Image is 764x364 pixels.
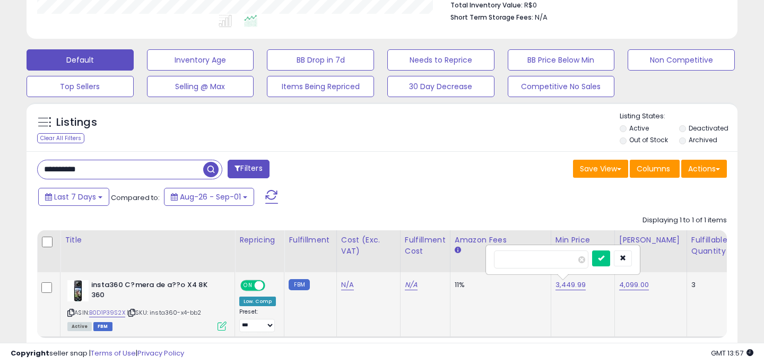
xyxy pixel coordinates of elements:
[689,124,728,133] label: Deactivated
[127,308,202,317] span: | SKU: insta360-x4-bb2
[508,76,615,97] button: Competitive No Sales
[341,280,354,290] a: N/A
[711,348,753,358] span: 2025-09-9 13:57 GMT
[289,235,332,246] div: Fulfillment
[691,235,728,257] div: Fulfillable Quantity
[629,135,668,144] label: Out of Stock
[11,349,184,359] div: seller snap | |
[241,281,255,290] span: ON
[689,135,717,144] label: Archived
[289,279,309,290] small: FBM
[93,322,112,331] span: FBM
[450,1,523,10] b: Total Inventory Value:
[691,280,724,290] div: 3
[239,308,276,332] div: Preset:
[228,160,269,178] button: Filters
[164,188,254,206] button: Aug-26 - Sep-01
[405,280,418,290] a: N/A
[630,160,680,178] button: Columns
[137,348,184,358] a: Privacy Policy
[405,235,446,257] div: Fulfillment Cost
[620,111,738,122] p: Listing States:
[267,49,374,71] button: BB Drop in 7d
[67,280,89,301] img: 41P-jA0avuL._SL40_.jpg
[619,235,682,246] div: [PERSON_NAME]
[555,280,586,290] a: 3,449.99
[508,49,615,71] button: BB Price Below Min
[180,192,241,202] span: Aug-26 - Sep-01
[27,76,134,97] button: Top Sellers
[147,49,254,71] button: Inventory Age
[91,280,220,302] b: insta360 C?mera de a??o X4 8K 360
[387,49,494,71] button: Needs to Reprice
[37,133,84,143] div: Clear All Filters
[54,192,96,202] span: Last 7 Days
[535,12,548,22] span: N/A
[637,163,670,174] span: Columns
[450,13,533,22] b: Short Term Storage Fees:
[239,297,276,306] div: Low. Comp
[455,246,461,255] small: Amazon Fees.
[67,280,227,330] div: ASIN:
[619,280,649,290] a: 4,099.00
[341,235,396,257] div: Cost (Exc. VAT)
[67,322,92,331] span: All listings currently available for purchase on Amazon
[89,308,125,317] a: B0D1P39S2X
[11,348,49,358] strong: Copyright
[56,115,97,130] h5: Listings
[555,235,610,246] div: Min Price
[628,49,735,71] button: Non Competitive
[264,281,281,290] span: OFF
[387,76,494,97] button: 30 Day Decrease
[643,215,727,226] div: Displaying 1 to 1 of 1 items
[455,235,546,246] div: Amazon Fees
[91,348,136,358] a: Terms of Use
[65,235,230,246] div: Title
[147,76,254,97] button: Selling @ Max
[111,193,160,203] span: Compared to:
[267,76,374,97] button: Items Being Repriced
[38,188,109,206] button: Last 7 Days
[239,235,280,246] div: Repricing
[629,124,649,133] label: Active
[573,160,628,178] button: Save View
[455,280,543,290] div: 11%
[27,49,134,71] button: Default
[681,160,727,178] button: Actions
